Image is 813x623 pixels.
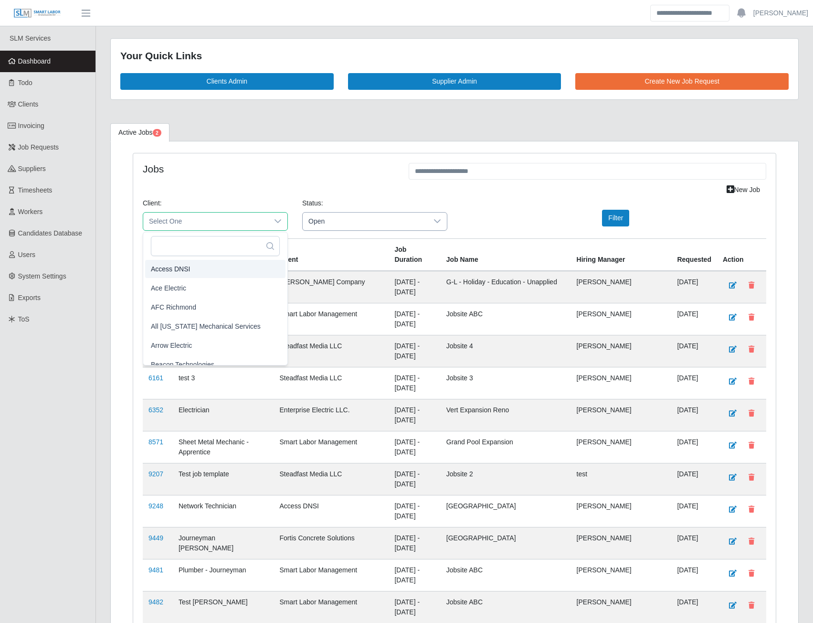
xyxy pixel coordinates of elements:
[18,251,36,258] span: Users
[441,399,571,431] td: Vert Expansion Reno
[389,527,440,559] td: [DATE] - [DATE]
[389,399,440,431] td: [DATE] - [DATE]
[671,495,717,527] td: [DATE]
[389,238,440,271] th: Job Duration
[173,463,274,495] td: Test job template
[151,283,186,293] span: Ace Electric
[571,431,672,463] td: [PERSON_NAME]
[671,559,717,591] td: [DATE]
[671,238,717,271] th: Requested
[151,359,214,369] span: Beacon Technologies
[571,559,672,591] td: [PERSON_NAME]
[18,100,39,108] span: Clients
[571,495,672,527] td: [PERSON_NAME]
[441,367,571,399] td: Jobsite 3
[441,559,571,591] td: Jobsite ABC
[148,438,163,446] a: 8571
[441,271,571,303] td: G-L - Holiday - Education - Unapplied
[441,527,571,559] td: [GEOGRAPHIC_DATA]
[274,399,389,431] td: Enterprise Electric LLC.
[571,271,672,303] td: [PERSON_NAME]
[441,495,571,527] td: [GEOGRAPHIC_DATA]
[18,229,83,237] span: Candidates Database
[148,406,163,414] a: 6352
[145,279,285,297] li: Ace Electric
[441,238,571,271] th: Job Name
[145,298,285,316] li: AFC Richmond
[18,186,53,194] span: Timesheets
[571,335,672,367] td: [PERSON_NAME]
[650,5,729,21] input: Search
[571,591,672,623] td: [PERSON_NAME]
[151,264,190,274] span: Access DNSI
[671,271,717,303] td: [DATE]
[148,598,163,606] a: 9482
[148,502,163,510] a: 9248
[389,463,440,495] td: [DATE] - [DATE]
[274,303,389,335] td: Smart Labor Management
[389,591,440,623] td: [DATE] - [DATE]
[274,559,389,591] td: Smart Labor Management
[148,470,163,478] a: 9207
[143,198,162,208] label: Client:
[389,495,440,527] td: [DATE] - [DATE]
[389,271,440,303] td: [DATE] - [DATE]
[753,8,808,18] a: [PERSON_NAME]
[173,399,274,431] td: Electrician
[18,79,32,86] span: Todo
[274,495,389,527] td: Access DNSI
[274,335,389,367] td: Steadfast Media LLC
[389,335,440,367] td: [DATE] - [DATE]
[145,336,285,354] li: Arrow Electric
[571,367,672,399] td: [PERSON_NAME]
[720,182,766,198] a: New Job
[389,303,440,335] td: [DATE] - [DATE]
[671,527,717,559] td: [DATE]
[571,303,672,335] td: [PERSON_NAME]
[151,321,261,331] span: All [US_STATE] Mechanical Services
[18,57,51,65] span: Dashboard
[148,566,163,574] a: 9481
[173,527,274,559] td: Journeyman [PERSON_NAME]
[173,431,274,463] td: Sheet Metal Mechanic - Apprentice
[18,143,59,151] span: Job Requests
[303,213,428,230] span: Open
[389,431,440,463] td: [DATE] - [DATE]
[389,559,440,591] td: [DATE] - [DATE]
[173,559,274,591] td: Plumber - Journeyman
[18,208,43,215] span: Workers
[173,591,274,623] td: Test [PERSON_NAME]
[120,48,789,64] div: Your Quick Links
[274,238,389,271] th: Client
[153,129,161,137] span: Pending Jobs
[717,238,766,271] th: Action
[18,315,30,323] span: ToS
[274,527,389,559] td: Fortis Concrete Solutions
[571,463,672,495] td: test
[148,374,163,382] a: 6161
[571,527,672,559] td: [PERSON_NAME]
[441,303,571,335] td: Jobsite ABC
[18,272,66,280] span: System Settings
[18,294,41,301] span: Exports
[143,213,268,230] span: Select One
[671,303,717,335] td: [DATE]
[671,431,717,463] td: [DATE]
[110,123,169,142] a: Active Jobs
[441,431,571,463] td: Grand Pool Expansion
[18,165,46,172] span: Suppliers
[441,335,571,367] td: Jobsite 4
[148,534,163,542] a: 9449
[151,302,196,312] span: AFC Richmond
[274,271,389,303] td: [PERSON_NAME] Company
[145,317,285,335] li: All Florida Mechanical Services
[145,260,285,278] li: Access DNSI
[173,367,274,399] td: test 3
[274,367,389,399] td: Steadfast Media LLC
[13,8,61,19] img: SLM Logo
[274,591,389,623] td: Smart Labor Management
[571,399,672,431] td: [PERSON_NAME]
[671,463,717,495] td: [DATE]
[151,340,192,350] span: Arrow Electric
[575,73,789,90] a: Create New Job Request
